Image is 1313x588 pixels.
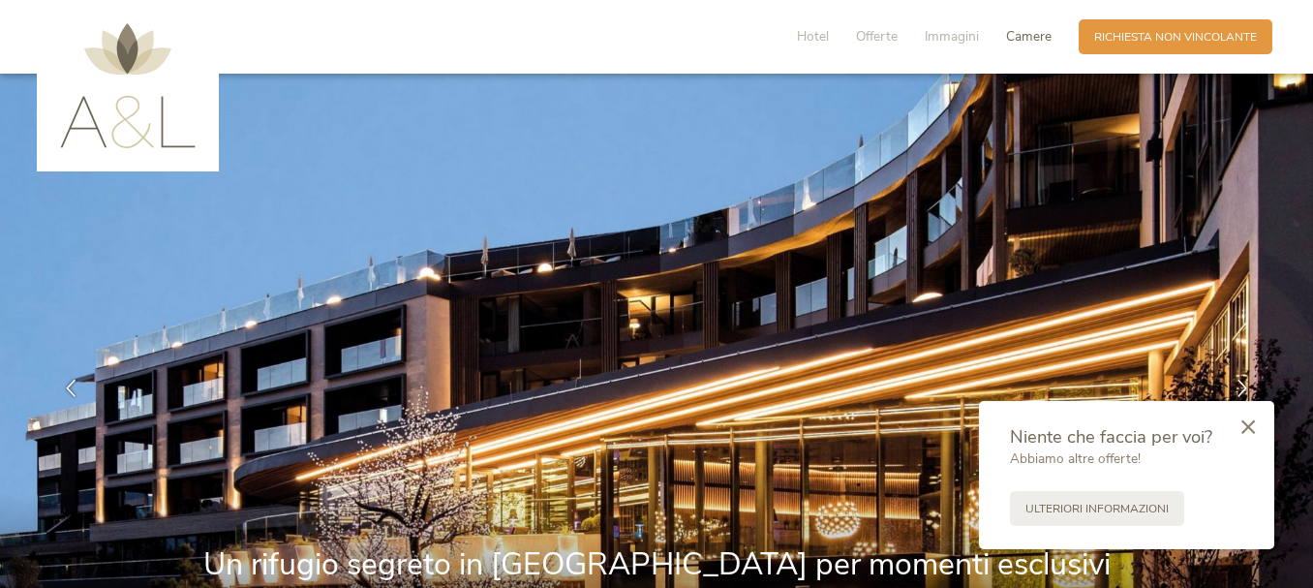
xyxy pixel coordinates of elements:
span: Camere [1006,27,1052,46]
span: Offerte [856,27,898,46]
span: Ulteriori informazioni [1025,501,1169,517]
span: Richiesta non vincolante [1094,29,1257,46]
span: Hotel [797,27,829,46]
span: Immagini [925,27,979,46]
img: AMONTI & LUNARIS Wellnessresort [60,23,196,148]
a: Ulteriori informazioni [1010,491,1184,526]
span: Abbiamo altre offerte! [1010,449,1141,468]
span: Niente che faccia per voi? [1010,424,1212,449]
